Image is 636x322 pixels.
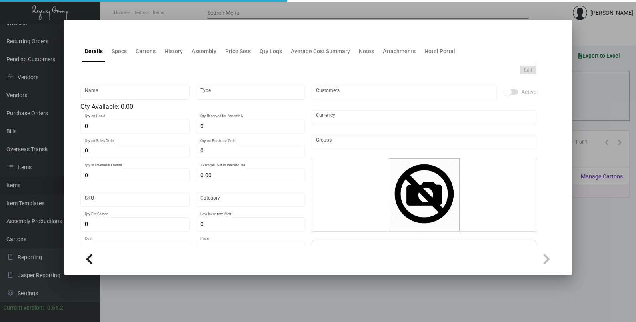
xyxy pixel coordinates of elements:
[85,47,103,56] div: Details
[3,304,44,312] div: Current version:
[424,47,455,56] div: Hotel Portal
[316,139,532,145] input: Add new..
[383,47,416,56] div: Attachments
[316,90,493,96] input: Add new..
[521,87,536,97] span: Active
[192,47,216,56] div: Assembly
[359,47,374,56] div: Notes
[260,47,282,56] div: Qty Logs
[291,47,350,56] div: Average Cost Summary
[520,66,536,74] button: Edit
[112,47,127,56] div: Specs
[47,304,63,312] div: 0.51.2
[164,47,183,56] div: History
[80,102,305,112] div: Qty Available: 0.00
[225,47,251,56] div: Price Sets
[524,67,532,74] span: Edit
[136,47,156,56] div: Cartons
